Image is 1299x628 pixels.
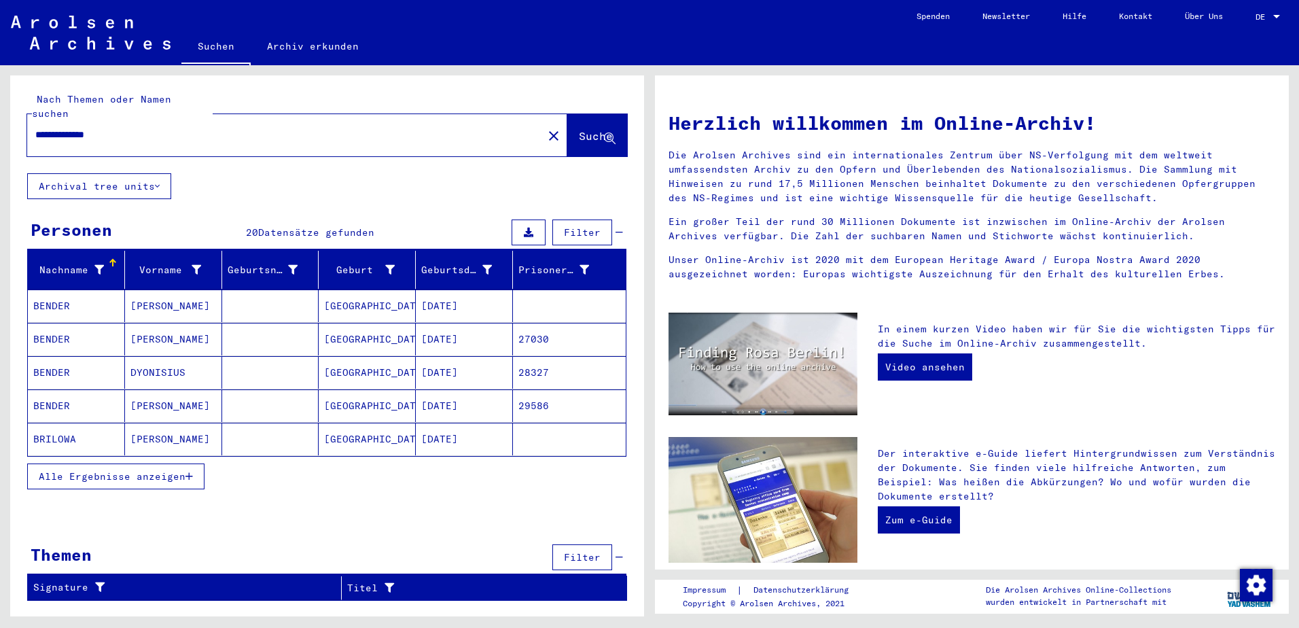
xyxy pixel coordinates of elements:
button: Filter [552,220,612,245]
p: In einem kurzen Video haben wir für Sie die wichtigsten Tipps für die Suche im Online-Archiv zusa... [878,322,1275,351]
div: Signature [33,577,341,599]
mat-cell: [DATE] [416,356,513,389]
div: Nachname [33,259,124,281]
mat-cell: [PERSON_NAME] [125,323,222,355]
div: Vorname [130,259,221,281]
mat-cell: 28327 [513,356,626,389]
button: Suche [567,114,627,156]
mat-header-cell: Nachname [28,251,125,289]
mat-cell: 27030 [513,323,626,355]
p: Unser Online-Archiv ist 2020 mit dem European Heritage Award / Europa Nostra Award 2020 ausgezeic... [669,253,1275,281]
mat-header-cell: Geburtsdatum [416,251,513,289]
div: Geburt‏ [324,263,395,277]
mat-cell: [GEOGRAPHIC_DATA] [319,389,416,422]
div: Themen [31,542,92,567]
div: Geburtsdatum [421,259,512,281]
div: Zustimmung ändern [1239,568,1272,601]
div: | [683,583,865,597]
a: Suchen [181,30,251,65]
div: Nachname [33,263,104,277]
h1: Herzlich willkommen im Online-Archiv! [669,109,1275,137]
img: video.jpg [669,313,857,415]
mat-cell: BENDER [28,389,125,422]
mat-cell: BRILOWA [28,423,125,455]
mat-cell: [DATE] [416,323,513,355]
mat-cell: [PERSON_NAME] [125,423,222,455]
button: Archival tree units [27,173,171,199]
img: Arolsen_neg.svg [11,16,171,50]
span: Suche [579,129,613,143]
a: Impressum [683,583,736,597]
mat-cell: [GEOGRAPHIC_DATA] [319,290,416,322]
mat-cell: 29586 [513,389,626,422]
mat-cell: [PERSON_NAME] [125,389,222,422]
span: Filter [564,226,601,239]
p: wurden entwickelt in Partnerschaft mit [986,596,1171,608]
img: yv_logo.png [1224,579,1275,613]
span: Datensätze gefunden [258,226,374,239]
img: Zustimmung ändern [1240,569,1273,601]
mat-cell: BENDER [28,323,125,355]
span: DE [1256,12,1270,22]
mat-cell: [GEOGRAPHIC_DATA] [319,423,416,455]
button: Filter [552,544,612,570]
mat-cell: [PERSON_NAME] [125,290,222,322]
mat-cell: DYONISIUS [125,356,222,389]
div: Geburtsname [228,263,298,277]
div: Geburt‏ [324,259,415,281]
button: Alle Ergebnisse anzeigen [27,464,204,489]
a: Datenschutzerklärung [743,583,865,597]
a: Archiv erkunden [251,30,375,63]
img: eguide.jpg [669,437,857,563]
a: Zum e-Guide [878,506,960,534]
mat-icon: close [546,128,562,144]
p: Ein großer Teil der rund 30 Millionen Dokumente ist inzwischen im Online-Archiv der Arolsen Archi... [669,215,1275,243]
mat-cell: BENDER [28,356,125,389]
div: Titel [347,577,610,599]
div: Prisoner # [518,259,609,281]
div: Geburtsdatum [421,263,492,277]
div: Geburtsname [228,259,319,281]
div: Titel [347,581,593,595]
p: Die Arolsen Archives Online-Collections [986,584,1171,596]
mat-cell: [GEOGRAPHIC_DATA] [319,323,416,355]
div: Vorname [130,263,201,277]
a: Video ansehen [878,353,972,381]
mat-header-cell: Geburtsname [222,251,319,289]
div: Prisoner # [518,263,589,277]
span: Alle Ergebnisse anzeigen [39,470,185,483]
p: Copyright © Arolsen Archives, 2021 [683,597,865,610]
mat-cell: BENDER [28,290,125,322]
button: Clear [540,122,567,149]
mat-cell: [DATE] [416,389,513,422]
mat-header-cell: Geburt‏ [319,251,416,289]
mat-header-cell: Prisoner # [513,251,626,289]
div: Signature [33,580,324,595]
p: Die Arolsen Archives sind ein internationales Zentrum über NS-Verfolgung mit dem weltweit umfasse... [669,148,1275,205]
mat-cell: [DATE] [416,423,513,455]
span: 20 [246,226,258,239]
mat-cell: [DATE] [416,290,513,322]
span: Filter [564,551,601,563]
mat-cell: [GEOGRAPHIC_DATA] [319,356,416,389]
mat-header-cell: Vorname [125,251,222,289]
mat-label: Nach Themen oder Namen suchen [32,93,171,120]
p: Der interaktive e-Guide liefert Hintergrundwissen zum Verständnis der Dokumente. Sie finden viele... [878,447,1275,504]
div: Personen [31,217,112,242]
